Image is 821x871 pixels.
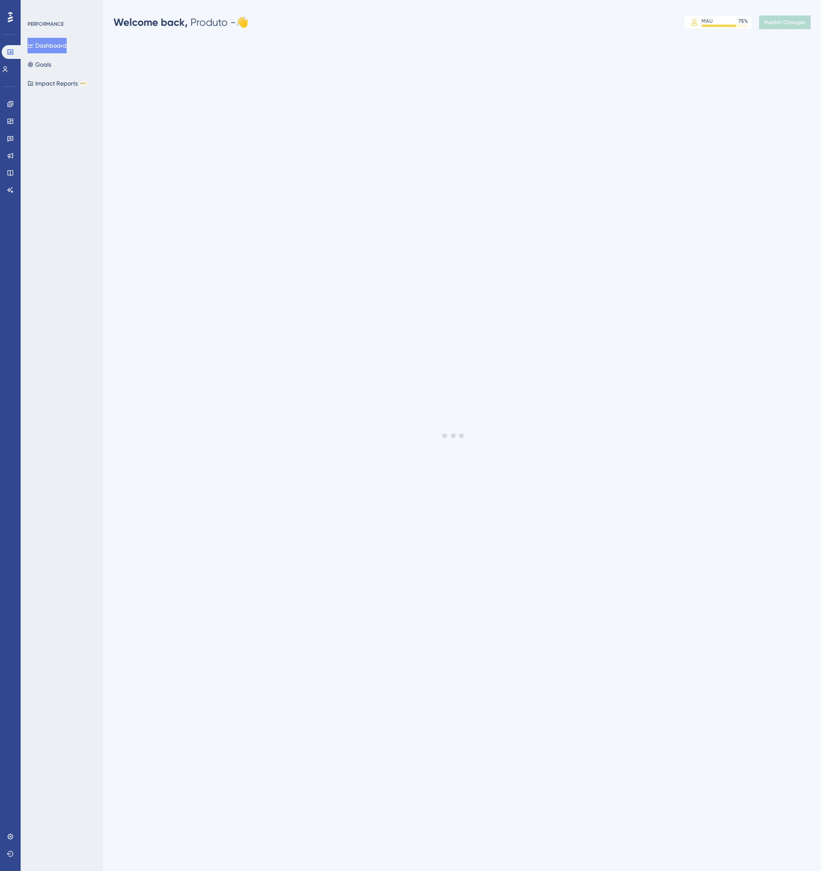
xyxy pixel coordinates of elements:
[80,81,87,86] div: BETA
[28,76,87,91] button: Impact ReportsBETA
[759,15,811,29] button: Publish Changes
[28,21,64,28] div: PERFORMANCE
[28,38,67,53] button: Dashboard
[738,18,748,25] div: 75 %
[28,57,51,72] button: Goals
[702,18,713,25] div: MAU
[764,19,806,26] span: Publish Changes
[113,15,248,29] div: Produto - 👋
[113,16,188,28] span: Welcome back,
